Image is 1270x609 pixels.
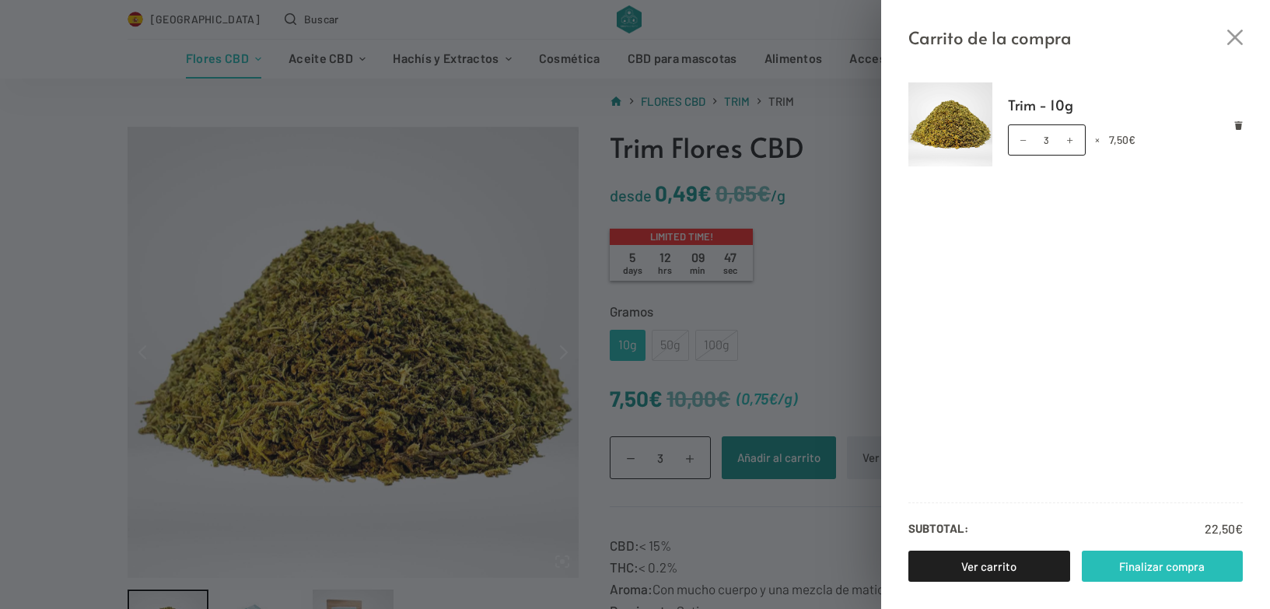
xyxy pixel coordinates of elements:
button: Cerrar el cajón del carrito [1227,30,1243,45]
span: € [1235,521,1243,536]
bdi: 22,50 [1205,521,1243,536]
a: Eliminar Trim - 10g del carrito [1234,121,1243,129]
span: € [1128,133,1135,146]
span: × [1095,133,1100,146]
input: Cantidad de productos [1008,124,1086,156]
a: Trim - 10g [1008,93,1244,117]
span: Carrito de la compra [908,23,1072,51]
a: Finalizar compra [1082,551,1244,582]
a: Ver carrito [908,551,1070,582]
bdi: 7,50 [1109,133,1135,146]
strong: Subtotal: [908,519,968,539]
